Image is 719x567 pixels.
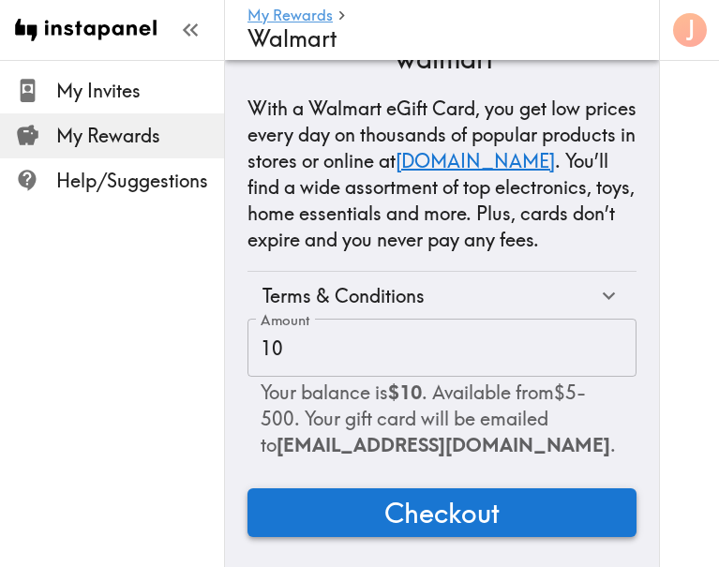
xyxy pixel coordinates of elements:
span: Your balance is . Available from $5 - 500 . Your gift card will be emailed to . [261,380,616,456]
span: Help/Suggestions [56,168,224,194]
span: My Rewards [56,123,224,149]
button: J [671,11,709,49]
span: Checkout [384,494,500,531]
div: Terms & Conditions [247,272,637,321]
p: With a Walmart eGift Card, you get low prices every day on thousands of popular products in store... [247,96,637,253]
span: J [686,14,696,47]
b: $10 [388,380,422,404]
label: Amount [261,310,310,331]
span: [EMAIL_ADDRESS][DOMAIN_NAME] [277,433,610,456]
a: My Rewards [247,7,333,25]
button: Checkout [247,488,637,537]
div: Terms & Conditions [262,283,596,309]
a: [DOMAIN_NAME] [396,149,555,172]
h4: Walmart [247,25,622,52]
span: My Invites [56,78,224,104]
